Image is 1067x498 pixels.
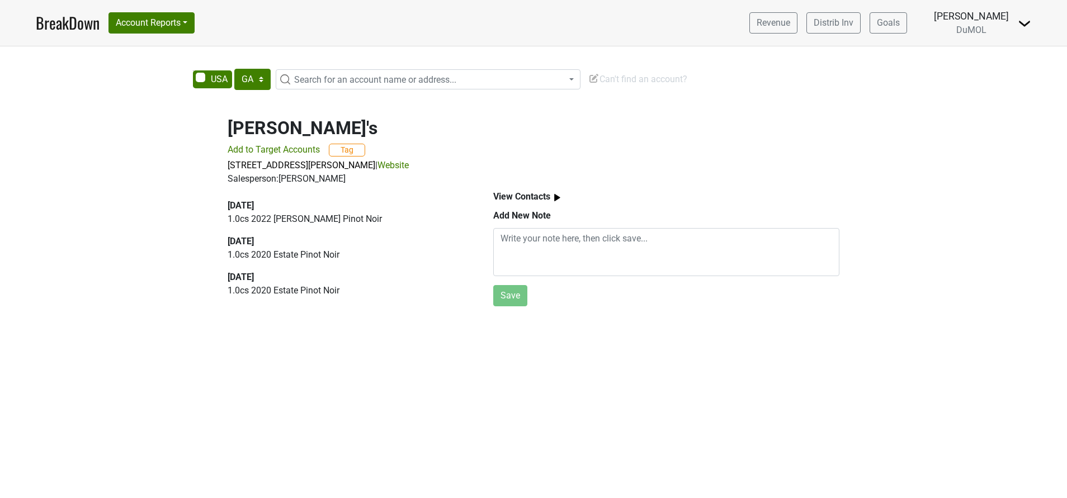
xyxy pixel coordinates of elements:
div: Salesperson: [PERSON_NAME] [228,172,839,186]
button: Save [493,285,527,306]
div: [PERSON_NAME] [934,9,1009,23]
span: Search for an account name or address... [294,74,456,85]
b: View Contacts [493,191,550,202]
img: Dropdown Menu [1018,17,1031,30]
p: 1.0 cs 2022 [PERSON_NAME] Pinot Noir [228,212,468,226]
h2: [PERSON_NAME]'s [228,117,839,139]
a: Website [377,160,409,170]
a: Goals [870,12,907,34]
p: 1.0 cs 2020 Estate Pinot Noir [228,284,468,297]
div: [DATE] [228,235,468,248]
span: Add to Target Accounts [228,144,320,155]
span: Can't find an account? [588,74,687,84]
button: Account Reports [108,12,195,34]
a: Revenue [749,12,797,34]
img: Edit [588,73,599,84]
span: DuMOL [956,25,986,35]
a: Distrib Inv [806,12,861,34]
p: | [228,159,839,172]
img: arrow_right.svg [550,191,564,205]
div: [DATE] [228,271,468,284]
a: BreakDown [36,11,100,35]
p: 1.0 cs 2020 Estate Pinot Noir [228,248,468,262]
div: [DATE] [228,199,468,212]
button: Tag [329,144,365,156]
b: Add New Note [493,210,551,221]
a: [STREET_ADDRESS][PERSON_NAME] [228,160,375,170]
